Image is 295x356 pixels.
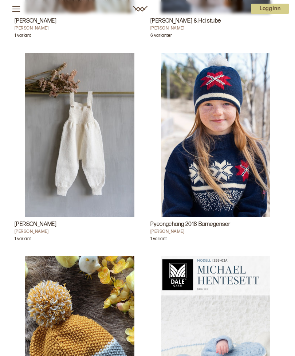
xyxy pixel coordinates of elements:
h4: [PERSON_NAME] [15,26,145,31]
p: 1 variant [15,33,31,40]
h4: [PERSON_NAME] [150,229,280,235]
p: 1 variant [15,236,31,243]
h3: Pyeongchang 2018 Barnegenser [150,220,280,229]
a: Woolit [133,6,147,12]
img: Brit Frafjord ØrstavikMirle Selebukse [25,53,134,217]
h3: [PERSON_NAME] [15,17,145,26]
h3: [PERSON_NAME] & Halstube [150,17,280,26]
p: 1 variant [150,236,167,243]
h4: [PERSON_NAME] [15,229,145,235]
a: Pyeongchang 2018 Barnegenser [150,53,280,248]
h4: [PERSON_NAME] [150,26,280,31]
img: Dale GarnPyeongchang 2018 Barnegenser [161,53,270,217]
button: User dropdown [251,4,289,14]
p: 6 varianter [150,33,172,40]
a: Mirle Selebukse [15,53,145,248]
p: Logg inn [251,4,289,14]
h3: [PERSON_NAME] [15,220,145,229]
